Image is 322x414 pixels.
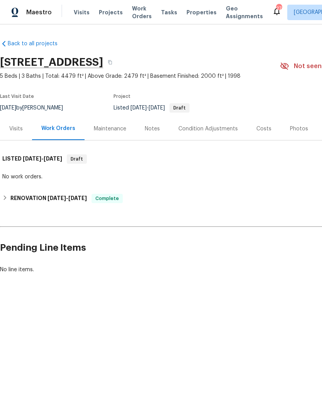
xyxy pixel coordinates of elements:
span: [DATE] [44,156,62,161]
span: Work Orders [132,5,152,20]
button: Copy Address [103,55,117,69]
span: Maestro [26,9,52,16]
span: [DATE] [47,195,66,201]
span: Visits [74,9,90,16]
div: Photos [290,125,308,133]
span: [DATE] [130,105,147,111]
span: [DATE] [149,105,165,111]
span: Draft [68,155,86,163]
h6: RENOVATION [10,194,87,203]
div: Costs [256,125,271,133]
span: Project [114,94,130,99]
span: - [47,195,87,201]
span: [DATE] [68,195,87,201]
span: Projects [99,9,123,16]
span: Geo Assignments [226,5,263,20]
span: Tasks [161,10,177,15]
div: Notes [145,125,160,133]
span: Draft [170,106,189,110]
div: 27 [276,5,281,12]
span: - [23,156,62,161]
div: Condition Adjustments [178,125,238,133]
div: Visits [9,125,23,133]
div: Maintenance [94,125,126,133]
span: [DATE] [23,156,41,161]
span: Listed [114,105,190,111]
h6: LISTED [2,154,62,164]
span: Properties [186,9,217,16]
span: Complete [92,195,122,202]
div: Work Orders [41,125,75,132]
span: - [130,105,165,111]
